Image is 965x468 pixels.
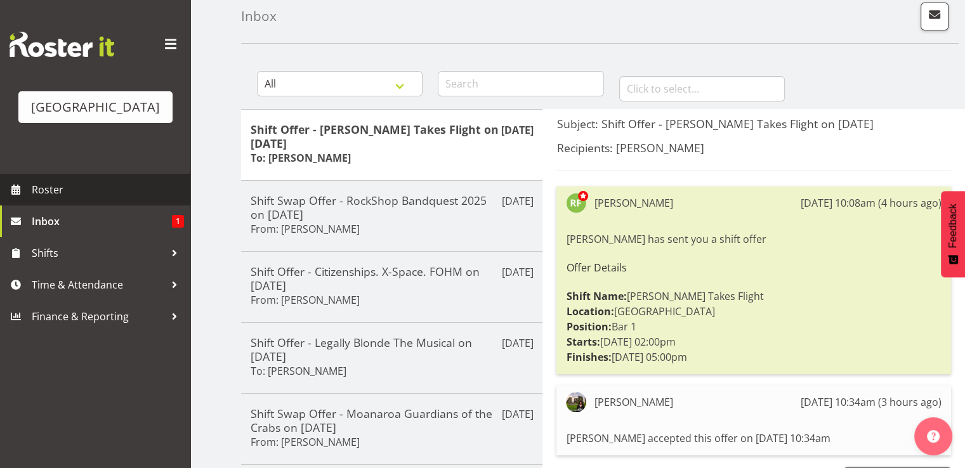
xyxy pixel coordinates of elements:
[566,392,586,412] img: valerie-donaldson30b84046e2fb4b3171eb6bf86b7ff7f4.png
[251,264,533,292] h5: Shift Offer - Citizenships. X-Space. FOHM on [DATE]
[32,244,165,263] span: Shifts
[566,193,586,213] img: richard-freeman9074.jpg
[251,294,360,306] h6: From: [PERSON_NAME]
[32,307,165,326] span: Finance & Reporting
[801,195,942,211] div: [DATE] 10:08am (4 hours ago)
[801,394,942,410] div: [DATE] 10:34am (3 hours ago)
[501,193,533,209] p: [DATE]
[32,180,184,199] span: Roster
[251,436,360,448] h6: From: [PERSON_NAME]
[566,262,942,273] h6: Offer Details
[566,289,626,303] strong: Shift Name:
[251,335,533,363] h5: Shift Offer - Legally Blonde The Musical on [DATE]
[251,406,533,434] h5: Shift Swap Offer - Moanaroa Guardians of the Crabs on [DATE]
[619,76,785,101] input: Click to select...
[566,320,611,334] strong: Position:
[251,365,346,377] h6: To: [PERSON_NAME]
[32,212,172,231] span: Inbox
[594,195,673,211] div: [PERSON_NAME]
[251,223,360,235] h6: From: [PERSON_NAME]
[501,335,533,351] p: [DATE]
[172,215,184,228] span: 1
[501,406,533,422] p: [DATE]
[566,304,614,318] strong: Location:
[566,350,611,364] strong: Finishes:
[566,335,600,349] strong: Starts:
[927,430,940,443] img: help-xxl-2.png
[947,204,959,248] span: Feedback
[31,98,160,117] div: [GEOGRAPHIC_DATA]
[251,193,533,221] h5: Shift Swap Offer - RockShop Bandquest 2025 on [DATE]
[566,427,942,449] div: [PERSON_NAME] accepted this offer on [DATE] 10:34am
[556,117,951,131] h5: Subject: Shift Offer - [PERSON_NAME] Takes Flight on [DATE]
[10,32,114,57] img: Rosterit website logo
[251,122,533,150] h5: Shift Offer - [PERSON_NAME] Takes Flight on [DATE]
[251,152,351,164] h6: To: [PERSON_NAME]
[941,191,965,277] button: Feedback - Show survey
[241,9,277,23] h4: Inbox
[594,394,673,410] div: [PERSON_NAME]
[501,122,533,138] p: [DATE]
[566,228,942,368] div: [PERSON_NAME] has sent you a shift offer [PERSON_NAME] Takes Flight [GEOGRAPHIC_DATA] Bar 1 [DATE...
[32,275,165,294] span: Time & Attendance
[438,71,603,96] input: Search
[501,264,533,280] p: [DATE]
[556,141,951,155] h5: Recipients: [PERSON_NAME]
